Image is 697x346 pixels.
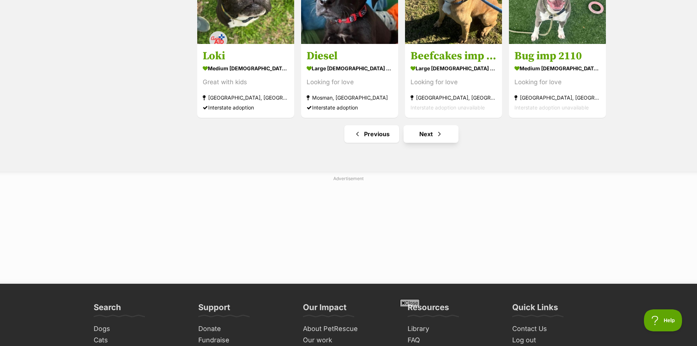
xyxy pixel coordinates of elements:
[411,93,496,103] div: [GEOGRAPHIC_DATA], [GEOGRAPHIC_DATA]
[91,335,188,346] a: Cats
[171,185,526,276] iframe: Advertisement
[408,302,449,317] h3: Resources
[411,104,485,111] span: Interstate adoption unavailable
[303,302,346,317] h3: Our Impact
[203,49,289,63] h3: Loki
[509,323,607,335] a: Contact Us
[94,302,121,317] h3: Search
[307,63,393,74] div: large [DEMOGRAPHIC_DATA] Dog
[514,104,589,111] span: Interstate adoption unavailable
[512,302,558,317] h3: Quick Links
[197,44,294,118] a: Loki medium [DEMOGRAPHIC_DATA] Dog Great with kids [GEOGRAPHIC_DATA], [GEOGRAPHIC_DATA] Interstat...
[307,77,393,87] div: Looking for love
[203,93,289,103] div: [GEOGRAPHIC_DATA], [GEOGRAPHIC_DATA]
[203,63,289,74] div: medium [DEMOGRAPHIC_DATA] Dog
[411,49,496,63] h3: Beefcakes imp 1960
[411,63,496,74] div: large [DEMOGRAPHIC_DATA] Dog
[307,103,393,112] div: Interstate adoption
[514,49,600,63] h3: Bug imp 2110
[203,77,289,87] div: Great with kids
[307,93,393,103] div: Mosman, [GEOGRAPHIC_DATA]
[344,125,399,143] a: Previous page
[400,299,420,306] span: Close
[509,44,606,118] a: Bug imp 2110 medium [DEMOGRAPHIC_DATA] Dog Looking for love [GEOGRAPHIC_DATA], [GEOGRAPHIC_DATA] ...
[411,77,496,87] div: Looking for love
[644,309,682,331] iframe: Help Scout Beacon - Open
[514,77,600,87] div: Looking for love
[301,44,398,118] a: Diesel large [DEMOGRAPHIC_DATA] Dog Looking for love Mosman, [GEOGRAPHIC_DATA] Interstate adoptio...
[91,323,188,335] a: Dogs
[171,309,526,342] iframe: Advertisement
[196,125,607,143] nav: Pagination
[203,103,289,112] div: Interstate adoption
[514,93,600,103] div: [GEOGRAPHIC_DATA], [GEOGRAPHIC_DATA]
[404,125,458,143] a: Next page
[405,44,502,118] a: Beefcakes imp 1960 large [DEMOGRAPHIC_DATA] Dog Looking for love [GEOGRAPHIC_DATA], [GEOGRAPHIC_D...
[307,49,393,63] h3: Diesel
[514,63,600,74] div: medium [DEMOGRAPHIC_DATA] Dog
[509,335,607,346] a: Log out
[198,302,230,317] h3: Support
